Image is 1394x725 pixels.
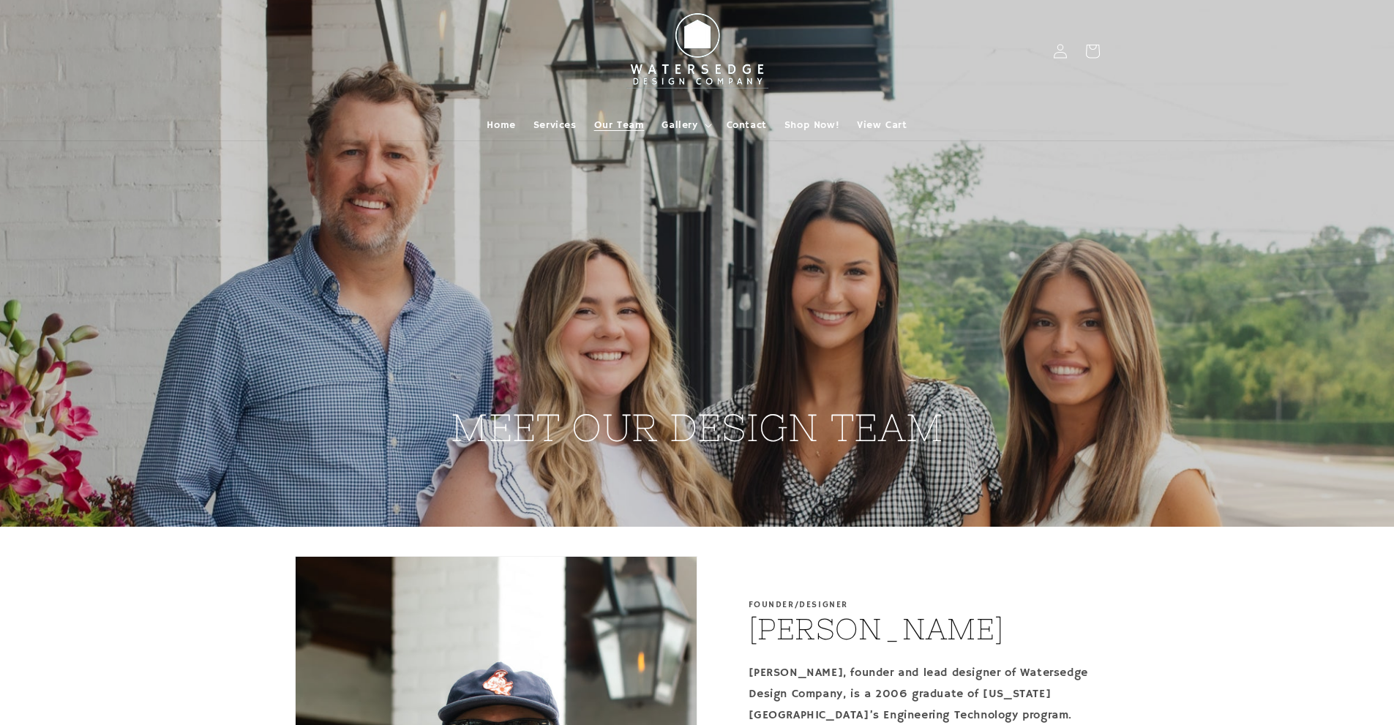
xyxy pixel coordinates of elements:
span: Shop Now! [784,119,839,132]
h2: MEET OUR DESIGN TEAM [451,74,944,453]
span: View Cart [857,119,907,132]
h2: [PERSON_NAME] [749,610,1005,648]
img: Watersedge Design Co [617,6,778,97]
span: Our Team [594,119,645,132]
a: Our Team [585,110,653,140]
p: Founder/Designer [749,600,849,610]
summary: Gallery [653,110,717,140]
span: Services [533,119,577,132]
span: Gallery [662,119,697,132]
span: Home [487,119,515,132]
a: Shop Now! [776,110,848,140]
a: Services [525,110,585,140]
a: Contact [718,110,776,140]
a: View Cart [848,110,915,140]
span: Contact [727,119,767,132]
a: Home [478,110,524,140]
